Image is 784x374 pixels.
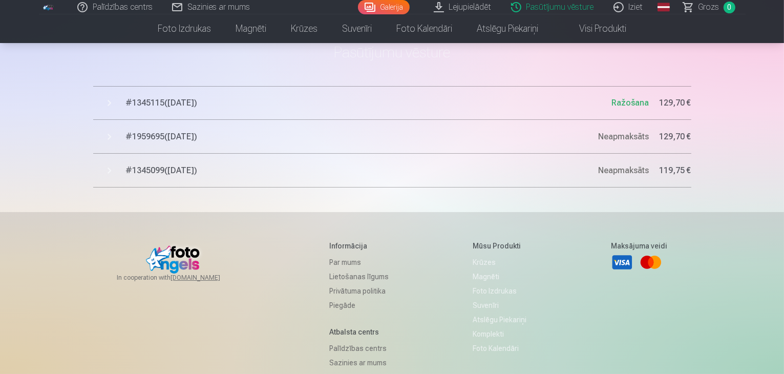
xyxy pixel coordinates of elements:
[473,298,526,313] a: Suvenīri
[145,14,223,43] a: Foto izdrukas
[126,164,599,177] span: # 1345099 ( [DATE] )
[329,341,389,356] a: Palīdzības centrs
[550,14,639,43] a: Visi produkti
[93,154,691,188] button: #1345099([DATE])Neapmaksāts119,75 €
[599,165,649,175] span: Neapmaksāts
[330,14,384,43] a: Suvenīri
[724,2,735,13] span: 0
[599,132,649,141] span: Neapmaksāts
[329,269,389,284] a: Lietošanas līgums
[329,298,389,313] a: Piegāde
[640,251,662,274] a: Mastercard
[117,274,245,282] span: In cooperation with
[611,241,667,251] h5: Maksājuma veidi
[473,284,526,298] a: Foto izdrukas
[223,14,279,43] a: Magnēti
[126,131,599,143] span: # 1959695 ( [DATE] )
[329,255,389,269] a: Par mums
[329,284,389,298] a: Privātuma politika
[384,14,464,43] a: Foto kalendāri
[473,255,526,269] a: Krūzes
[93,86,691,120] button: #1345115([DATE])Ražošana129,70 €
[660,131,691,143] span: 129,70 €
[660,97,691,109] span: 129,70 €
[473,241,526,251] h5: Mūsu produkti
[329,327,389,337] h5: Atbalsta centrs
[279,14,330,43] a: Krūzes
[93,120,691,154] button: #1959695([DATE])Neapmaksāts129,70 €
[473,341,526,356] a: Foto kalendāri
[329,356,389,370] a: Sazinies ar mums
[698,1,719,13] span: Grozs
[43,4,54,10] img: /fa1
[473,313,526,327] a: Atslēgu piekariņi
[126,97,612,109] span: # 1345115 ( [DATE] )
[473,269,526,284] a: Magnēti
[93,43,691,61] h1: Pasūtījumu vēsture
[611,251,633,274] a: Visa
[473,327,526,341] a: Komplekti
[464,14,550,43] a: Atslēgu piekariņi
[329,241,389,251] h5: Informācija
[660,164,691,177] span: 119,75 €
[171,274,245,282] a: [DOMAIN_NAME]
[612,98,649,108] span: Ražošana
